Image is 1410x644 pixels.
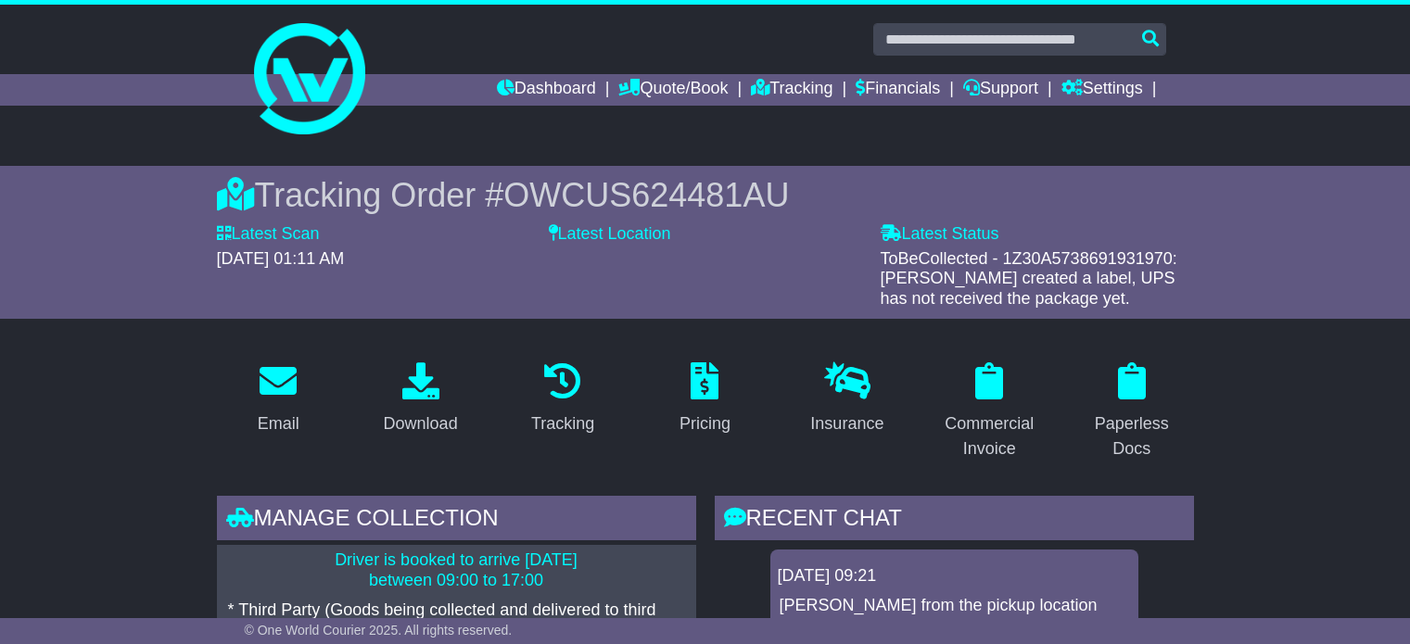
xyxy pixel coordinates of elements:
label: Latest Scan [217,224,320,245]
div: Tracking [531,411,594,436]
a: Commercial Invoice [928,356,1051,468]
span: ToBeCollected - 1Z30A5738691931970: [PERSON_NAME] created a label, UPS has not received the packa... [881,249,1177,308]
a: Tracking [751,74,832,106]
a: Paperless Docs [1070,356,1193,468]
a: Support [963,74,1038,106]
a: Financials [856,74,940,106]
a: Settings [1061,74,1143,106]
p: Driver is booked to arrive [DATE] between 09:00 to 17:00 [228,550,685,590]
a: Insurance [798,356,896,443]
div: RECENT CHAT [715,496,1194,546]
a: Quote/Book [618,74,728,106]
div: Email [258,411,299,436]
label: Latest Location [549,224,671,245]
label: Latest Status [881,224,999,245]
div: Tracking Order # [217,175,1194,215]
a: Dashboard [497,74,596,106]
a: Download [372,356,470,443]
span: [DATE] 01:11 AM [217,249,345,268]
span: © One World Courier 2025. All rights reserved. [245,623,513,638]
div: Manage collection [217,496,696,546]
a: Pricing [667,356,743,443]
span: OWCUS624481AU [503,176,789,214]
div: Insurance [810,411,883,436]
div: Pricing [680,411,730,436]
div: Paperless Docs [1082,411,1181,461]
div: Commercial Invoice [940,411,1039,461]
a: Tracking [519,356,606,443]
div: Download [384,411,458,436]
a: Email [246,356,311,443]
div: [DATE] 09:21 [778,566,1131,587]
